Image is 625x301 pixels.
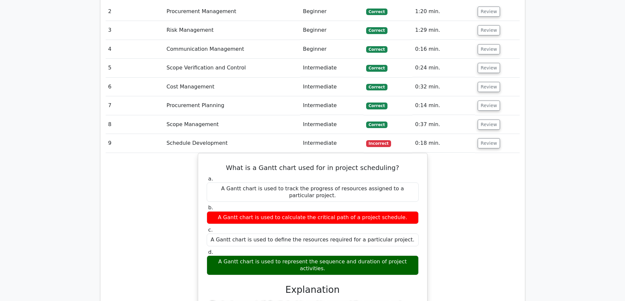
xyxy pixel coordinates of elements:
[106,59,164,77] td: 5
[106,2,164,21] td: 2
[207,182,419,202] div: A Gantt chart is used to track the progress of resources assigned to a particular project.
[478,101,500,111] button: Review
[478,63,500,73] button: Review
[164,115,300,134] td: Scope Management
[164,2,300,21] td: Procurement Management
[478,82,500,92] button: Review
[366,27,387,34] span: Correct
[412,40,475,59] td: 0:16 min.
[478,138,500,148] button: Review
[300,78,363,96] td: Intermediate
[478,7,500,17] button: Review
[300,115,363,134] td: Intermediate
[412,2,475,21] td: 1:20 min.
[412,115,475,134] td: 0:37 min.
[366,122,387,128] span: Correct
[208,204,213,211] span: b.
[207,234,419,246] div: A Gantt chart is used to define the resources required for a particular project.
[211,284,415,295] h3: Explanation
[366,46,387,53] span: Correct
[207,255,419,275] div: A Gantt chart is used to represent the sequence and duration of project activities.
[207,211,419,224] div: A Gantt chart is used to calculate the critical path of a project schedule.
[478,120,500,130] button: Review
[106,21,164,40] td: 3
[412,96,475,115] td: 0:14 min.
[164,21,300,40] td: Risk Management
[164,96,300,115] td: Procurement Planning
[412,59,475,77] td: 0:24 min.
[300,134,363,153] td: Intermediate
[164,134,300,153] td: Schedule Development
[208,227,213,233] span: c.
[478,25,500,35] button: Review
[412,21,475,40] td: 1:29 min.
[106,134,164,153] td: 9
[366,140,391,147] span: Incorrect
[300,59,363,77] td: Intermediate
[106,78,164,96] td: 6
[164,40,300,59] td: Communication Management
[478,44,500,54] button: Review
[206,164,419,172] h5: What is a Gantt chart used for in project scheduling?
[300,40,363,59] td: Beginner
[366,103,387,109] span: Correct
[164,59,300,77] td: Scope Verification and Control
[300,2,363,21] td: Beginner
[208,249,213,255] span: d.
[300,21,363,40] td: Beginner
[208,176,213,182] span: a.
[412,78,475,96] td: 0:32 min.
[366,9,387,15] span: Correct
[366,84,387,90] span: Correct
[106,96,164,115] td: 7
[412,134,475,153] td: 0:18 min.
[106,40,164,59] td: 4
[164,78,300,96] td: Cost Management
[366,65,387,71] span: Correct
[300,96,363,115] td: Intermediate
[106,115,164,134] td: 8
